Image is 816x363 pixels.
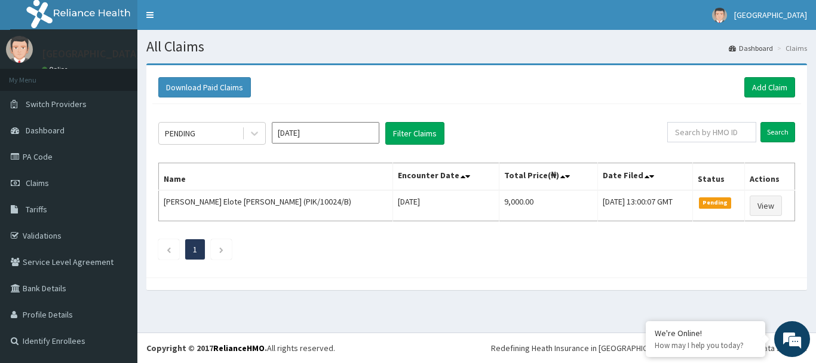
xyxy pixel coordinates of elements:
[42,65,70,74] a: Online
[393,163,499,191] th: Encounter Date
[667,122,756,142] input: Search by HMO ID
[499,190,598,221] td: 9,000.00
[744,163,794,191] th: Actions
[26,204,47,215] span: Tariffs
[729,43,773,53] a: Dashboard
[760,122,795,142] input: Search
[146,39,807,54] h1: All Claims
[774,43,807,53] li: Claims
[137,333,816,363] footer: All rights reserved.
[385,122,444,145] button: Filter Claims
[750,196,782,216] a: View
[699,197,732,208] span: Pending
[744,77,795,97] a: Add Claim
[26,99,87,109] span: Switch Providers
[213,343,265,353] a: RelianceHMO
[655,328,756,338] div: We're Online!
[42,48,140,59] p: [GEOGRAPHIC_DATA]
[692,163,744,191] th: Status
[26,178,49,188] span: Claims
[491,342,807,354] div: Redefining Heath Insurance in [GEOGRAPHIC_DATA] using Telemedicine and Data Science!
[6,36,33,63] img: User Image
[158,77,251,97] button: Download Paid Claims
[499,163,598,191] th: Total Price(₦)
[393,190,499,221] td: [DATE]
[219,244,224,255] a: Next page
[655,340,756,350] p: How may I help you today?
[597,163,692,191] th: Date Filed
[166,244,171,255] a: Previous page
[159,163,393,191] th: Name
[26,125,65,136] span: Dashboard
[712,8,727,23] img: User Image
[597,190,692,221] td: [DATE] 13:00:07 GMT
[193,244,197,255] a: Page 1 is your current page
[734,10,807,20] span: [GEOGRAPHIC_DATA]
[272,122,379,144] input: Select Month and Year
[159,190,393,221] td: [PERSON_NAME] Elote [PERSON_NAME] (PIK/10024/B)
[165,127,195,139] div: PENDING
[146,343,267,353] strong: Copyright © 2017 .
